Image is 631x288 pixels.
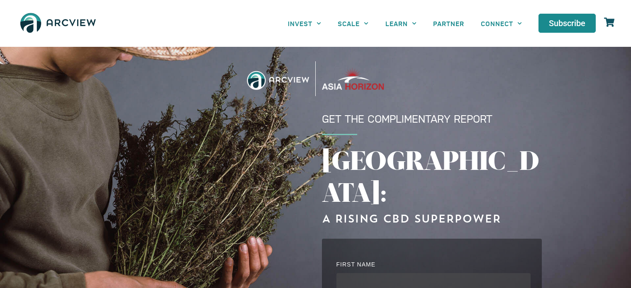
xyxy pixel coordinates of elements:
a: CONNECT [473,14,530,33]
img: The Arcview Group [17,8,100,39]
a: INVEST [280,14,329,33]
h2: [GEOGRAPHIC_DATA]: [322,145,542,209]
span: Subscribe [549,19,585,27]
a: PARTNER [425,14,473,33]
a: Subscribe [538,14,596,33]
h2: GET THE COMPLIMENTARY REPORT [322,113,542,123]
a: LEARN [377,14,425,33]
a: SCALE [329,14,377,33]
nav: Menu [280,14,530,33]
label: First Name [336,261,376,268]
div: A RISING CBD SUPERPOWER [322,213,542,224]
